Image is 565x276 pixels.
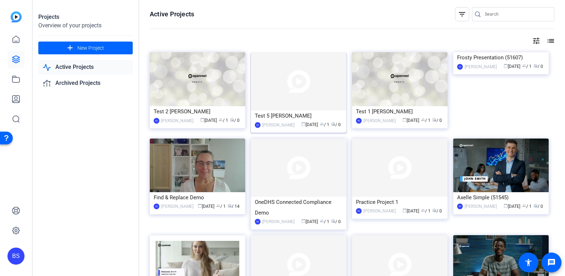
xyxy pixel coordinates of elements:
[320,122,329,127] span: / 1
[402,209,419,213] span: [DATE]
[465,203,497,210] div: [PERSON_NAME]
[457,64,463,70] div: BS
[38,13,133,21] div: Projects
[255,110,342,121] div: Test 5 [PERSON_NAME]
[421,209,430,213] span: / 1
[363,117,396,124] div: [PERSON_NAME]
[331,122,341,127] span: / 0
[301,219,306,223] span: calendar_today
[522,204,526,208] span: group
[457,192,545,203] div: Axelle Simple (51545)
[546,37,554,45] mat-icon: list
[356,106,444,117] div: Test 1 [PERSON_NAME]
[38,21,133,30] div: Overview of your projects
[227,204,240,209] span: / 14
[356,118,362,124] div: BS
[320,219,324,223] span: group
[200,118,204,122] span: calendar_today
[161,203,193,210] div: [PERSON_NAME]
[227,204,232,208] span: radio
[532,37,541,45] mat-icon: tune
[66,44,75,53] mat-icon: add
[432,118,442,123] span: / 0
[38,42,133,54] button: New Project
[331,219,335,223] span: radio
[230,118,240,123] span: / 0
[504,64,508,68] span: calendar_today
[363,207,396,215] div: [PERSON_NAME]
[150,10,194,18] h1: Active Projects
[457,52,545,63] div: Frosty Presentation (51607)
[504,204,508,208] span: calendar_today
[198,204,214,209] span: [DATE]
[356,208,362,214] div: BS
[216,204,226,209] span: / 1
[402,118,407,122] span: calendar_today
[331,219,341,224] span: / 0
[356,197,444,207] div: Practice Project 1
[320,122,324,126] span: group
[154,118,159,124] div: BS
[533,204,543,209] span: / 0
[432,209,442,213] span: / 0
[255,197,342,218] div: OneDHS Connected Compliance Demo
[219,118,223,122] span: group
[301,219,318,224] span: [DATE]
[301,122,306,126] span: calendar_today
[198,204,202,208] span: calendar_today
[458,10,466,18] mat-icon: filter_list
[77,44,104,52] span: New Project
[421,118,430,123] span: / 1
[547,258,556,267] mat-icon: message
[38,76,133,91] a: Archived Projects
[161,117,193,124] div: [PERSON_NAME]
[522,64,526,68] span: group
[533,64,538,68] span: radio
[255,122,260,128] div: BS
[320,219,329,224] span: / 1
[230,118,234,122] span: radio
[154,204,159,209] div: BS
[485,10,549,18] input: Search
[524,258,533,267] mat-icon: accessibility
[432,208,437,212] span: radio
[301,122,318,127] span: [DATE]
[262,121,295,129] div: [PERSON_NAME]
[11,11,22,22] img: blue-gradient.svg
[255,219,260,224] div: BS
[421,118,425,122] span: group
[154,192,241,203] div: Find & Replace Demo
[216,204,220,208] span: group
[504,204,520,209] span: [DATE]
[219,118,228,123] span: / 1
[402,118,419,123] span: [DATE]
[200,118,217,123] span: [DATE]
[402,208,407,212] span: calendar_today
[522,64,532,69] span: / 1
[331,122,335,126] span: radio
[421,208,425,212] span: group
[432,118,437,122] span: radio
[7,248,24,265] div: BS
[154,106,241,117] div: Test 2 [PERSON_NAME]
[457,204,463,209] div: BS
[504,64,520,69] span: [DATE]
[522,204,532,209] span: / 1
[465,63,497,70] div: [PERSON_NAME]
[533,64,543,69] span: / 0
[38,60,133,75] a: Active Projects
[262,218,295,225] div: [PERSON_NAME]
[533,204,538,208] span: radio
